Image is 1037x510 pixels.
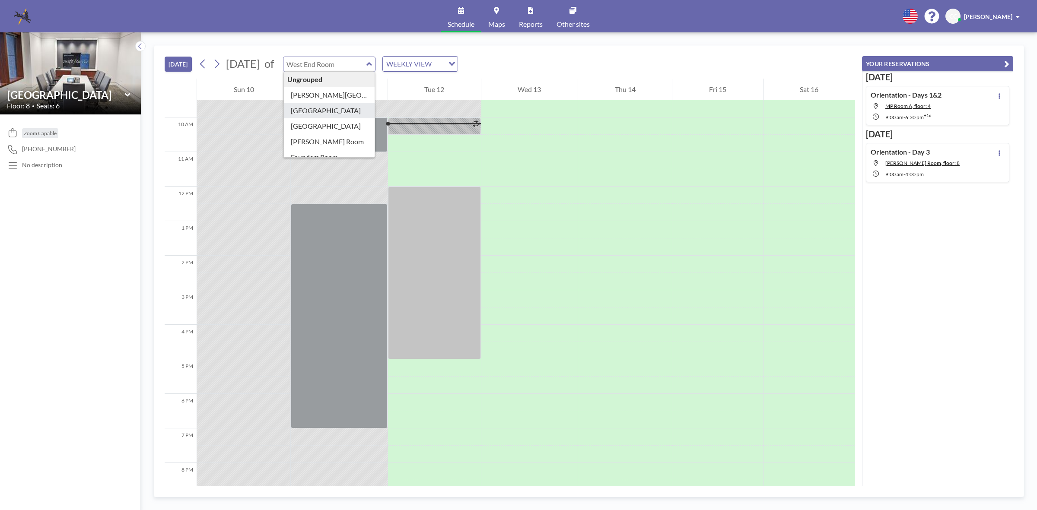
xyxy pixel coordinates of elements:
span: [PHONE_NUMBER] [22,145,76,153]
span: Schedule [448,21,474,28]
span: of [264,57,274,70]
span: 9:00 AM [885,171,903,177]
span: Zoom Capable [24,130,57,136]
h3: [DATE] [866,129,1009,139]
div: 5 PM [165,359,197,394]
input: West End Room [283,57,366,71]
div: 11 AM [165,152,197,187]
span: 6:30 PM [905,114,924,120]
div: 4 PM [165,325,197,359]
span: MP Room A, floor: 4 [885,103,931,109]
button: [DATE] [165,57,192,72]
div: 10 AM [165,117,197,152]
div: No description [22,161,62,169]
span: Seats: 6 [37,101,60,110]
span: Maps [488,21,505,28]
div: [PERSON_NAME][GEOGRAPHIC_DATA] [284,87,375,103]
span: • [32,103,35,109]
div: 1 PM [165,221,197,256]
span: McGhee Room, floor: 8 [885,160,960,166]
span: WEEKLY VIEW [385,58,433,70]
div: Wed 13 [481,79,578,100]
span: [DATE] [226,57,260,70]
div: Sat 16 [763,79,855,100]
div: Tue 12 [388,79,481,100]
button: YOUR RESERVATIONS [862,56,1013,71]
h3: [DATE] [866,72,1009,82]
div: Fri 15 [672,79,763,100]
h4: Orientation - Days 1&2 [871,91,942,99]
span: Reports [519,21,543,28]
sup: +1d [924,113,932,118]
h4: Orientation - Day 3 [871,148,930,156]
div: 9 AM [165,83,197,117]
input: Search for option [434,58,443,70]
span: CC [949,13,957,20]
div: [PERSON_NAME] Room [284,134,375,149]
span: - [903,171,905,177]
div: 3 PM [165,290,197,325]
span: Other sites [557,21,590,28]
div: 12 PM [165,187,197,221]
span: [PERSON_NAME] [964,13,1012,20]
div: Founders Room [284,149,375,165]
div: Thu 14 [578,79,672,100]
div: [GEOGRAPHIC_DATA] [284,118,375,134]
img: organization-logo [14,8,31,25]
div: 8 PM [165,463,197,497]
div: Search for option [383,57,458,71]
span: Floor: 8 [7,101,30,110]
input: West End Room [7,89,125,101]
div: Ungrouped [284,72,375,87]
div: 7 PM [165,428,197,463]
span: 9:00 AM [885,114,903,120]
span: - [903,114,905,120]
div: 2 PM [165,256,197,290]
div: 6 PM [165,394,197,428]
div: [GEOGRAPHIC_DATA] [284,103,375,118]
span: 4:00 PM [905,171,924,177]
div: Sun 10 [197,79,290,100]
